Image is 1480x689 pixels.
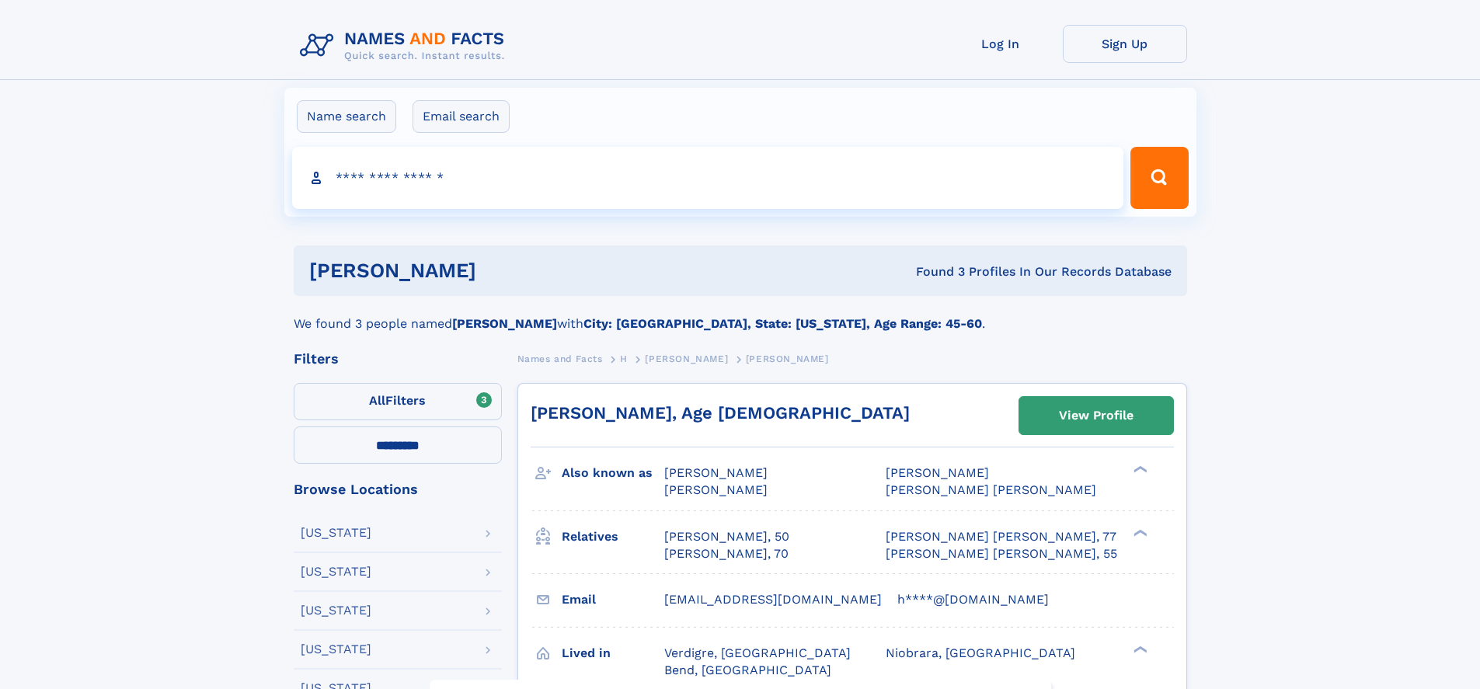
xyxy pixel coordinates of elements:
[301,604,371,617] div: [US_STATE]
[531,403,910,423] a: [PERSON_NAME], Age [DEMOGRAPHIC_DATA]
[620,353,628,364] span: H
[664,465,768,480] span: [PERSON_NAME]
[664,528,789,545] a: [PERSON_NAME], 50
[294,352,502,366] div: Filters
[562,524,664,550] h3: Relatives
[886,646,1075,660] span: Niobrara, [GEOGRAPHIC_DATA]
[886,528,1116,545] a: [PERSON_NAME] [PERSON_NAME], 77
[664,646,851,660] span: Verdigre, [GEOGRAPHIC_DATA]
[1130,147,1188,209] button: Search Button
[1130,644,1148,654] div: ❯
[301,643,371,656] div: [US_STATE]
[452,316,557,331] b: [PERSON_NAME]
[664,592,882,607] span: [EMAIL_ADDRESS][DOMAIN_NAME]
[1130,527,1148,538] div: ❯
[1130,465,1148,475] div: ❯
[696,263,1172,280] div: Found 3 Profiles In Our Records Database
[294,25,517,67] img: Logo Names and Facts
[517,349,603,368] a: Names and Facts
[309,261,696,280] h1: [PERSON_NAME]
[294,482,502,496] div: Browse Locations
[620,349,628,368] a: H
[886,465,989,480] span: [PERSON_NAME]
[562,640,664,666] h3: Lived in
[645,349,728,368] a: [PERSON_NAME]
[301,565,371,578] div: [US_STATE]
[562,460,664,486] h3: Also known as
[562,586,664,613] h3: Email
[413,100,510,133] label: Email search
[583,316,982,331] b: City: [GEOGRAPHIC_DATA], State: [US_STATE], Age Range: 45-60
[938,25,1063,63] a: Log In
[369,393,385,408] span: All
[664,663,831,677] span: Bend, [GEOGRAPHIC_DATA]
[294,383,502,420] label: Filters
[746,353,829,364] span: [PERSON_NAME]
[664,545,789,562] a: [PERSON_NAME], 70
[886,545,1117,562] a: [PERSON_NAME] [PERSON_NAME], 55
[645,353,728,364] span: [PERSON_NAME]
[297,100,396,133] label: Name search
[1019,397,1173,434] a: View Profile
[301,527,371,539] div: [US_STATE]
[292,147,1124,209] input: search input
[886,482,1096,497] span: [PERSON_NAME] [PERSON_NAME]
[1063,25,1187,63] a: Sign Up
[664,482,768,497] span: [PERSON_NAME]
[294,296,1187,333] div: We found 3 people named with .
[1059,398,1134,433] div: View Profile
